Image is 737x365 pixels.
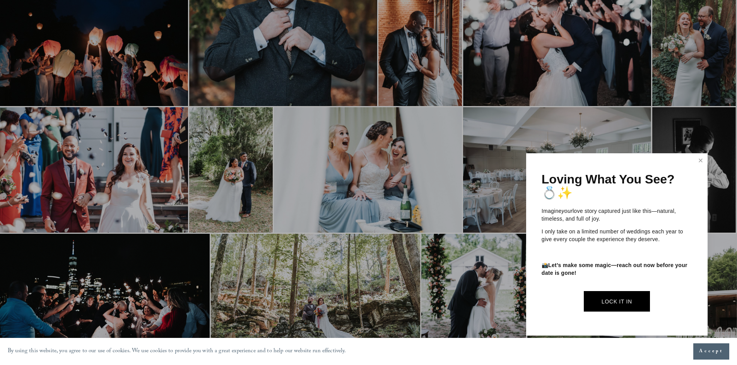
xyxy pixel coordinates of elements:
a: Lock It In [584,291,650,312]
button: Accept [693,343,729,360]
span: Accept [699,348,723,355]
h1: Loving What You See? 💍✨ [542,173,692,200]
p: Imagine love story captured just like this—natural, timeless, and full of joy. [542,207,692,223]
p: By using this website, you agree to our use of cookies. We use cookies to provide you with a grea... [8,346,346,357]
p: 📸 [542,262,692,277]
em: your [562,208,573,214]
p: I only take on a limited number of weddings each year to give every couple the experience they de... [542,228,692,243]
strong: Let’s make some magic—reach out now before your date is gone! [542,262,689,276]
a: Close [695,154,706,167]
